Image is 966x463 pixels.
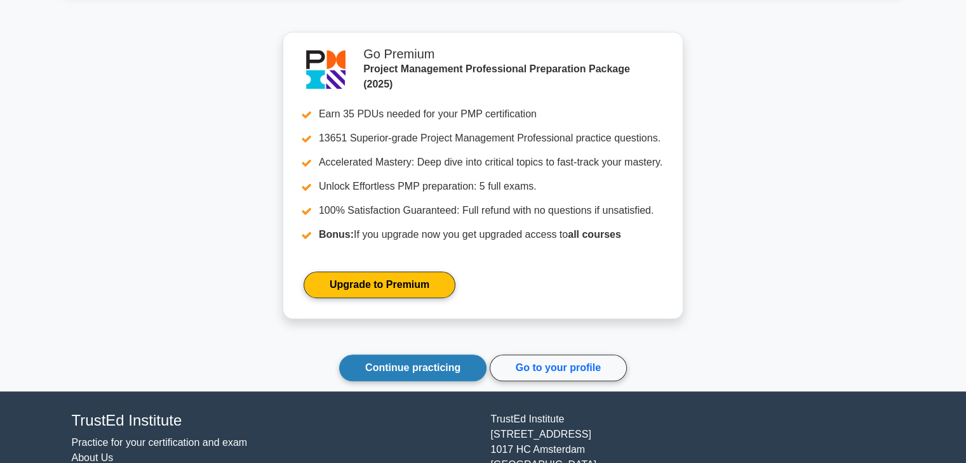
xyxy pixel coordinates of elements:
a: Go to your profile [490,355,627,381]
h4: TrustEd Institute [72,412,476,430]
a: Continue practicing [339,355,486,381]
a: About Us [72,452,114,463]
a: Upgrade to Premium [304,271,455,298]
a: Practice for your certification and exam [72,437,248,448]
